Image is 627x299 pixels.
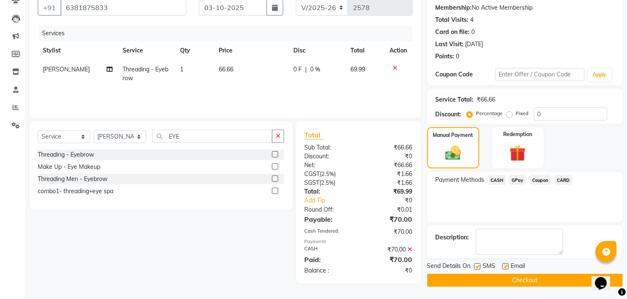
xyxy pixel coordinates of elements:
[298,214,358,224] div: Payable:
[436,233,469,242] div: Description:
[298,228,358,236] div: Cash Tendered:
[152,130,272,143] input: Search or Scan
[358,254,419,265] div: ₹70.00
[470,16,474,24] div: 4
[304,170,320,178] span: CGST
[298,187,358,196] div: Total:
[476,110,503,117] label: Percentage
[345,41,385,60] th: Total
[554,175,572,185] span: CARD
[368,196,419,205] div: ₹0
[175,41,214,60] th: Qty
[293,65,302,74] span: 0 F
[298,170,358,178] div: ( )
[358,187,419,196] div: ₹69.99
[38,187,113,196] div: combo1- threading+eye spa
[385,41,413,60] th: Action
[436,70,495,79] div: Coupon Code
[358,228,419,236] div: ₹70.00
[358,214,419,224] div: ₹70.00
[304,238,413,245] div: Payments
[436,95,474,104] div: Service Total:
[427,262,471,272] span: Send Details On
[436,110,462,119] div: Discount:
[219,66,233,73] span: 66.66
[433,131,473,139] label: Manual Payment
[350,66,365,73] span: 69.99
[298,245,358,254] div: CASH
[298,178,358,187] div: ( )
[436,52,455,61] div: Points:
[305,65,307,74] span: |
[427,274,623,287] button: Checkout
[358,161,419,170] div: ₹66.66
[511,262,525,272] span: Email
[358,266,419,275] div: ₹0
[436,40,464,49] div: Last Visit:
[477,95,496,104] div: ₹66.66
[38,150,94,159] div: Threading - Eyebrow
[288,41,345,60] th: Disc
[214,41,288,60] th: Price
[530,175,551,185] span: Coupon
[503,131,532,138] label: Redemption
[358,245,419,254] div: ₹70.00
[472,28,475,37] div: 0
[123,66,168,82] span: Threading - Eyebrow
[358,152,419,161] div: ₹0
[38,175,107,184] div: Threading Men - Eyebrow
[436,28,470,37] div: Card on file:
[456,52,460,61] div: 0
[298,196,368,205] a: Add Tip
[358,143,419,152] div: ₹66.66
[298,143,358,152] div: Sub Total:
[304,179,319,186] span: SGST
[436,3,614,12] div: No Active Membership
[436,176,485,184] span: Payment Methods
[298,266,358,275] div: Balance :
[298,152,358,161] div: Discount:
[436,3,472,12] div: Membership:
[358,170,419,178] div: ₹1.66
[298,254,358,265] div: Paid:
[304,131,324,139] span: Total
[298,205,358,214] div: Round Off:
[509,175,526,185] span: GPay
[465,40,483,49] div: [DATE]
[38,163,100,171] div: Make Up - Eye Makeup
[495,68,585,81] input: Enter Offer / Coupon Code
[483,262,496,272] span: SMS
[504,143,531,163] img: _gift.svg
[321,170,334,177] span: 2.5%
[321,179,334,186] span: 2.5%
[358,178,419,187] div: ₹1.66
[488,175,506,185] span: CASH
[43,66,90,73] span: [PERSON_NAME]
[592,265,619,291] iframe: chat widget
[588,68,612,81] button: Apply
[436,16,469,24] div: Total Visits:
[310,65,320,74] span: 0 %
[180,66,184,73] span: 1
[358,205,419,214] div: ₹0.01
[38,41,118,60] th: Stylist
[118,41,175,60] th: Service
[516,110,529,117] label: Fixed
[441,144,466,162] img: _cash.svg
[298,161,358,170] div: Net:
[39,26,419,41] div: Services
